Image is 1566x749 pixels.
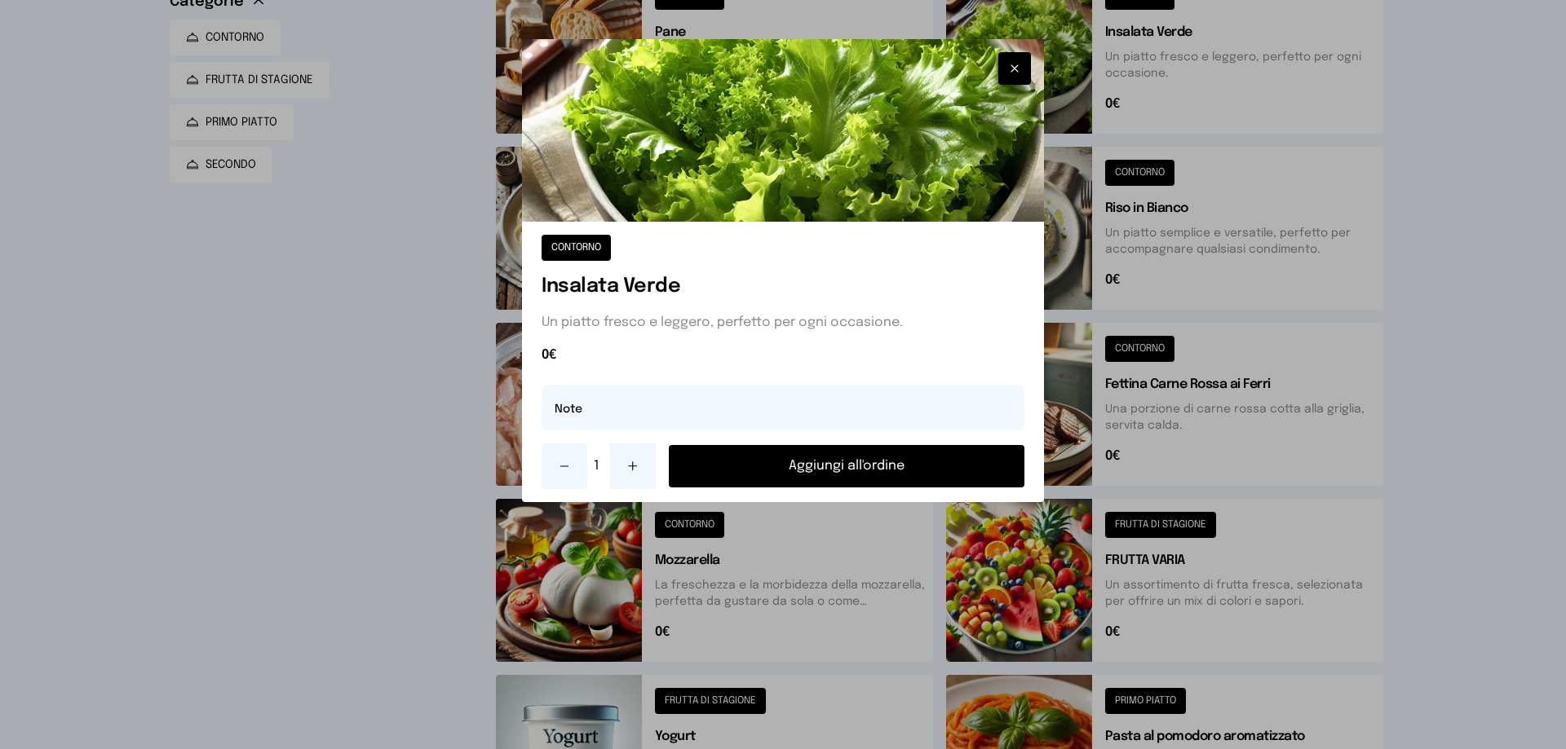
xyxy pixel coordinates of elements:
[594,456,604,476] span: 1
[522,39,1044,222] img: Insalata Verde
[542,313,1024,333] p: Un piatto fresco e leggero, perfetto per ogni occasione.
[542,235,611,261] button: CONTORNO
[542,274,1024,300] h1: Insalata Verde
[542,346,1024,365] span: 0€
[669,445,1024,487] button: Aggiungi all'ordine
